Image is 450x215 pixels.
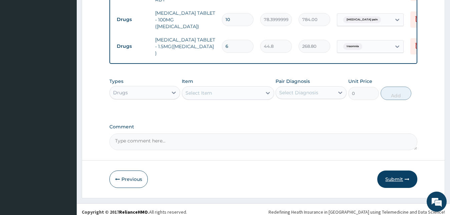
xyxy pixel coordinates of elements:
span: Insomnia [343,43,362,50]
div: Drugs [113,89,128,96]
div: Chat with us now [35,37,112,46]
button: Previous [109,171,148,188]
strong: Copyright © 2017 . [82,209,149,215]
span: [MEDICAL_DATA] pain [343,16,381,23]
td: [MEDICAL_DATA] TABLET - 100MG ([MEDICAL_DATA]) [152,6,218,33]
div: Minimize live chat window [109,3,125,19]
label: Comment [109,124,418,130]
label: Item [182,78,193,85]
span: We're online! [39,65,92,132]
td: Drugs [113,40,152,52]
div: Select Item [185,90,212,96]
label: Types [109,79,123,84]
td: [MEDICAL_DATA] TABLET - 1.5MG([MEDICAL_DATA] ) [152,33,218,60]
textarea: Type your message and hit 'Enter' [3,144,127,167]
label: Unit Price [348,78,372,85]
img: d_794563401_company_1708531726252_794563401 [12,33,27,50]
button: Submit [377,171,417,188]
a: RelianceHMO [119,209,148,215]
td: Drugs [113,13,152,26]
div: Select Diagnosis [279,89,318,96]
label: Pair Diagnosis [276,78,310,85]
button: Add [381,87,411,100]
